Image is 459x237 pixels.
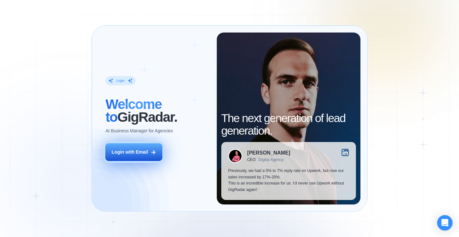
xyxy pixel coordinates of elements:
[105,128,173,134] p: AI Business Manager for Agencies
[437,215,453,231] div: Open Intercom Messenger
[105,143,162,161] button: Login with Email
[105,98,210,123] h2: ‍ GigRadar.
[247,150,290,155] div: [PERSON_NAME]
[258,157,284,162] div: Digital Agency
[116,78,125,83] div: Login
[112,149,148,156] div: Login with Email
[221,112,356,137] h2: The next generation of lead generation.
[105,96,161,124] span: Welcome to
[228,168,349,193] p: Previously, we had a 5% to 7% reply rate on Upwork, but now our sales increased by 17%-20%. This ...
[247,157,255,162] div: CEO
